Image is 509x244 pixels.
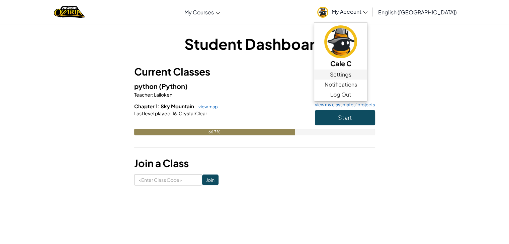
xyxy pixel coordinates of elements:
[152,92,153,98] span: :
[325,81,357,89] span: Notifications
[314,24,367,70] a: Cale C
[172,110,178,116] span: 16.
[178,110,207,116] span: Crystal Clear
[324,25,357,58] img: avatar
[54,5,85,19] a: Ozaria by CodeCombat logo
[159,82,188,90] span: (Python)
[134,156,375,171] h3: Join a Class
[134,92,152,98] span: Teacher
[195,104,218,109] a: view map
[202,174,219,185] input: Join
[134,174,202,186] input: <Enter Class Code>
[338,114,352,121] span: Start
[378,9,457,16] span: English ([GEOGRAPHIC_DATA])
[315,110,375,125] button: Start
[134,33,375,54] h1: Student Dashboard
[317,7,328,18] img: avatar
[314,80,367,90] a: Notifications
[134,129,295,135] div: 66.7%
[134,82,159,90] span: python
[134,103,195,109] span: Chapter 1: Sky Mountain
[153,92,172,98] span: Lailoken
[134,110,170,116] span: Last level played
[314,90,367,100] a: Log Out
[312,103,375,107] a: view my classmates' projects
[321,58,360,69] h5: Cale C
[375,3,460,21] a: English ([GEOGRAPHIC_DATA])
[314,70,367,80] a: Settings
[170,110,172,116] span: :
[314,1,371,22] a: My Account
[332,8,367,15] span: My Account
[181,3,223,21] a: My Courses
[54,5,85,19] img: Home
[134,64,375,79] h3: Current Classes
[184,9,214,16] span: My Courses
